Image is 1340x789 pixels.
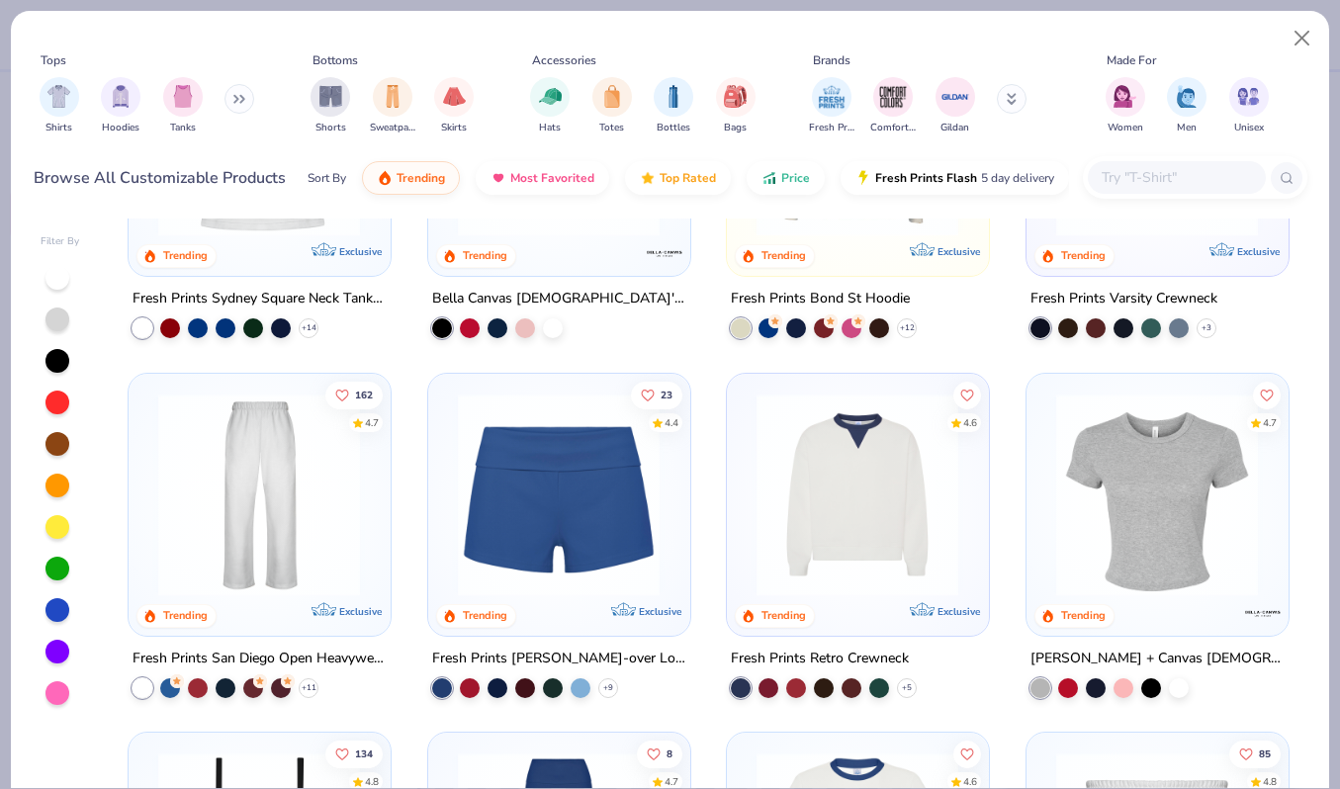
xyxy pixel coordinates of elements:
[311,77,350,135] button: filter button
[940,121,969,135] span: Gildan
[809,77,854,135] div: filter for Fresh Prints
[441,121,467,135] span: Skirts
[981,167,1054,190] span: 5 day delivery
[936,77,975,135] div: filter for Gildan
[640,170,656,186] img: TopRated.gif
[40,77,79,135] button: filter button
[172,85,194,108] img: Tanks Image
[1177,121,1197,135] span: Men
[530,77,570,135] div: filter for Hats
[1284,20,1321,57] button: Close
[716,77,756,135] div: filter for Bags
[370,77,415,135] button: filter button
[1107,51,1156,69] div: Made For
[163,77,203,135] button: filter button
[1229,77,1269,135] button: filter button
[315,121,346,135] span: Shorts
[1229,77,1269,135] div: filter for Unisex
[1167,77,1206,135] div: filter for Men
[101,77,140,135] button: filter button
[163,77,203,135] div: filter for Tanks
[382,85,403,108] img: Sweatpants Image
[102,121,139,135] span: Hoodies
[657,121,690,135] span: Bottles
[510,170,594,186] span: Most Favorited
[1234,121,1264,135] span: Unisex
[377,170,393,186] img: trending.gif
[1237,85,1260,108] img: Unisex Image
[362,161,460,195] button: Trending
[870,121,916,135] span: Comfort Colors
[1106,77,1145,135] div: filter for Women
[530,77,570,135] button: filter button
[1108,121,1143,135] span: Women
[319,85,342,108] img: Shorts Image
[1167,77,1206,135] button: filter button
[875,170,977,186] span: Fresh Prints Flash
[870,77,916,135] button: filter button
[47,85,70,108] img: Shirts Image
[539,121,561,135] span: Hats
[308,169,346,187] div: Sort By
[45,121,72,135] span: Shirts
[855,170,871,186] img: flash.gif
[1114,85,1136,108] img: Women Image
[601,85,623,108] img: Totes Image
[41,234,80,249] div: Filter By
[311,77,350,135] div: filter for Shorts
[443,85,466,108] img: Skirts Image
[654,77,693,135] div: filter for Bottles
[809,121,854,135] span: Fresh Prints
[476,161,609,195] button: Most Favorited
[817,82,847,112] img: Fresh Prints Image
[41,51,66,69] div: Tops
[539,85,562,108] img: Hats Image
[878,82,908,112] img: Comfort Colors Image
[716,77,756,135] button: filter button
[40,77,79,135] div: filter for Shirts
[170,121,196,135] span: Tanks
[724,85,746,108] img: Bags Image
[313,51,358,69] div: Bottoms
[781,170,810,186] span: Price
[592,77,632,135] div: filter for Totes
[110,85,132,108] img: Hoodies Image
[654,77,693,135] button: filter button
[397,170,445,186] span: Trending
[599,121,624,135] span: Totes
[841,161,1069,195] button: Fresh Prints Flash5 day delivery
[532,51,596,69] div: Accessories
[936,77,975,135] button: filter button
[1176,85,1198,108] img: Men Image
[724,121,747,135] span: Bags
[809,77,854,135] button: filter button
[663,85,684,108] img: Bottles Image
[370,77,415,135] div: filter for Sweatpants
[813,51,850,69] div: Brands
[491,170,506,186] img: most_fav.gif
[434,77,474,135] div: filter for Skirts
[101,77,140,135] div: filter for Hoodies
[434,77,474,135] button: filter button
[660,170,716,186] span: Top Rated
[370,121,415,135] span: Sweatpants
[625,161,731,195] button: Top Rated
[870,77,916,135] div: filter for Comfort Colors
[34,166,286,190] div: Browse All Customizable Products
[1100,166,1252,189] input: Try "T-Shirt"
[592,77,632,135] button: filter button
[747,161,825,195] button: Price
[940,82,970,112] img: Gildan Image
[1106,77,1145,135] button: filter button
